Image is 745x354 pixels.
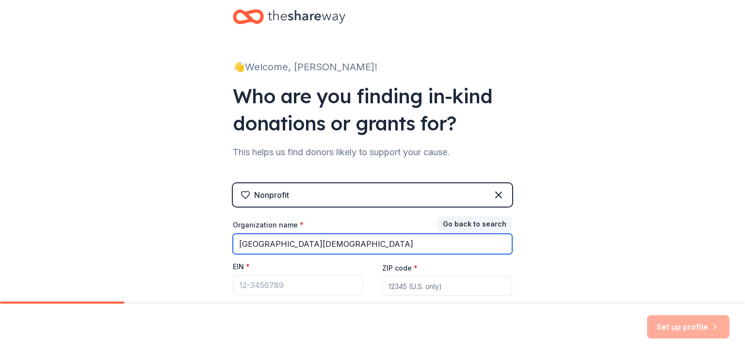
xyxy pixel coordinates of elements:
label: EIN [233,262,250,272]
div: Nonprofit [254,189,289,201]
label: Organization name [233,220,304,230]
div: This helps us find donors likely to support your cause. [233,145,512,160]
button: Go back to search [437,216,512,232]
div: 👋 Welcome, [PERSON_NAME]! [233,59,512,75]
input: American Red Cross [233,234,512,254]
input: 12345 (U.S. only) [382,276,512,296]
input: 12-3456789 [233,275,363,295]
label: ZIP code [382,263,418,273]
div: Who are you finding in-kind donations or grants for? [233,82,512,137]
